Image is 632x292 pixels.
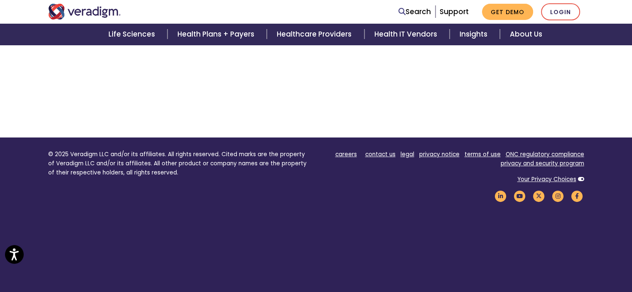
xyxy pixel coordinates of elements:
a: Search [398,6,431,17]
a: Veradigm Twitter Link [532,192,546,200]
a: terms of use [465,150,501,158]
a: About Us [500,24,552,45]
a: ONC regulatory compliance [506,150,584,158]
a: Veradigm Instagram Link [551,192,565,200]
a: privacy and security program [501,159,584,167]
a: Healthcare Providers [267,24,364,45]
p: © 2025 Veradigm LLC and/or its affiliates. All rights reserved. Cited marks are the property of V... [48,150,310,177]
a: Veradigm Facebook Link [570,192,584,200]
a: Login [541,3,580,20]
iframe: Greenhouse Job Board [48,39,584,101]
a: legal [401,150,414,158]
a: Your Privacy Choices [517,175,576,183]
a: Health IT Vendors [364,24,450,45]
a: Support [440,7,469,17]
a: Health Plans + Payers [167,24,267,45]
a: Life Sciences [98,24,167,45]
a: Insights [450,24,500,45]
a: privacy notice [419,150,460,158]
a: contact us [365,150,396,158]
a: careers [335,150,357,158]
a: Veradigm LinkedIn Link [494,192,508,200]
img: Veradigm logo [48,4,121,20]
a: Get Demo [482,4,533,20]
a: Veradigm YouTube Link [513,192,527,200]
